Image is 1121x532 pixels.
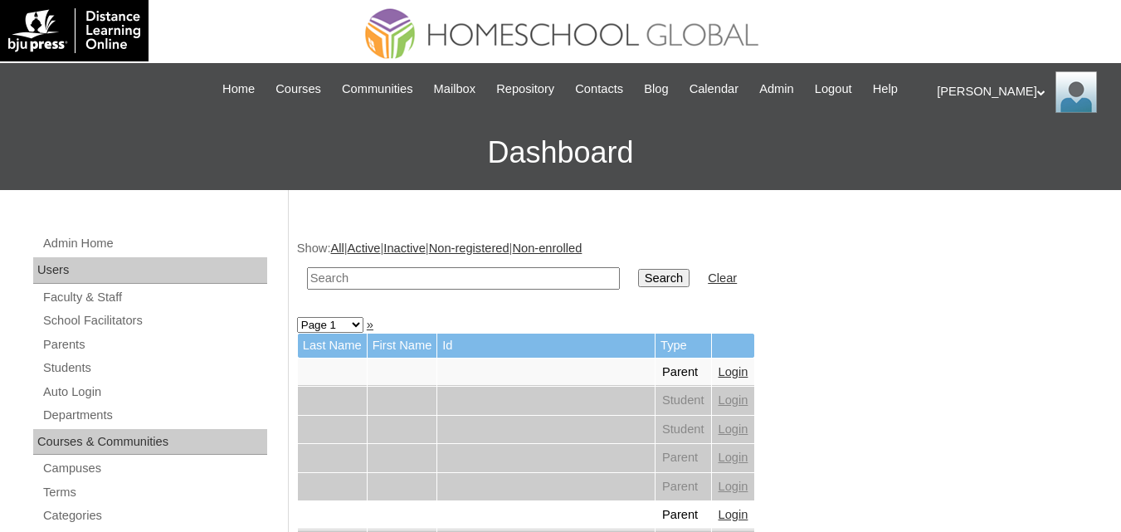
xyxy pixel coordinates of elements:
input: Search [307,267,620,290]
a: Admin Home [41,233,267,254]
a: Departments [41,405,267,426]
span: Logout [815,80,852,99]
a: Contacts [567,80,631,99]
h3: Dashboard [8,115,1113,190]
a: Login [719,508,748,521]
span: Mailbox [434,80,476,99]
span: Home [222,80,255,99]
a: School Facilitators [41,310,267,331]
span: Communities [342,80,413,99]
a: Login [719,365,748,378]
img: Ariane Ebuen [1055,71,1097,113]
td: Student [656,387,711,415]
a: Faculty & Staff [41,287,267,308]
a: Admin [751,80,802,99]
a: Terms [41,482,267,503]
input: Search [638,269,690,287]
td: Parent [656,359,711,387]
span: Help [873,80,898,99]
a: Categories [41,505,267,526]
td: Student [656,416,711,444]
div: Courses & Communities [33,429,267,456]
a: Mailbox [426,80,485,99]
div: [PERSON_NAME] [937,71,1104,113]
td: Last Name [298,334,367,358]
a: Parents [41,334,267,355]
img: logo-white.png [8,8,140,53]
td: Parent [656,501,711,530]
a: Inactive [383,242,426,255]
a: » [367,318,373,331]
a: Login [719,393,748,407]
a: Login [719,422,748,436]
a: Logout [807,80,860,99]
a: Home [214,80,263,99]
a: Active [348,242,381,255]
span: Repository [496,80,554,99]
a: Courses [267,80,329,99]
a: Clear [708,271,737,285]
a: Calendar [681,80,747,99]
a: Students [41,358,267,378]
span: Courses [275,80,321,99]
span: Blog [644,80,668,99]
td: First Name [368,334,437,358]
a: Repository [488,80,563,99]
span: Admin [759,80,794,99]
a: All [330,242,344,255]
a: Login [719,451,748,464]
a: Login [719,480,748,493]
span: Calendar [690,80,738,99]
a: Auto Login [41,382,267,403]
a: Communities [334,80,422,99]
div: Show: | | | | [297,240,1104,299]
td: Parent [656,473,711,501]
a: Non-registered [429,242,509,255]
td: Parent [656,444,711,472]
span: Contacts [575,80,623,99]
td: Id [437,334,655,358]
a: Blog [636,80,676,99]
td: Type [656,334,711,358]
a: Campuses [41,458,267,479]
a: Help [865,80,906,99]
div: Users [33,257,267,284]
a: Non-enrolled [512,242,582,255]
